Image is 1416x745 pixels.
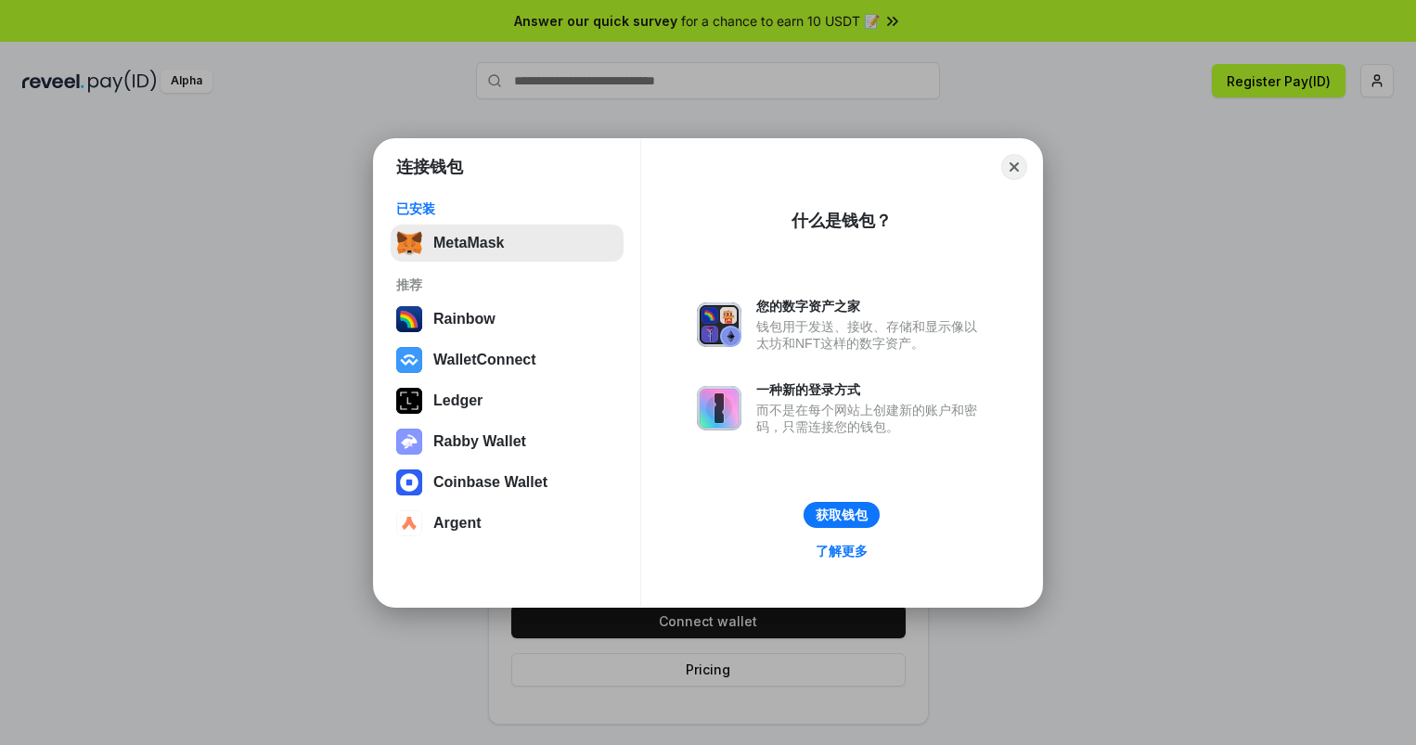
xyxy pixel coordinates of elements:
div: MetaMask [433,235,504,251]
div: Ledger [433,392,483,409]
button: WalletConnect [391,341,624,379]
div: Rabby Wallet [433,433,526,450]
a: 了解更多 [805,539,879,563]
div: 钱包用于发送、接收、存储和显示像以太坊和NFT这样的数字资产。 [756,318,986,352]
div: 推荐 [396,276,618,293]
button: Close [1001,154,1027,180]
button: Argent [391,505,624,542]
img: svg+xml,%3Csvg%20fill%3D%22none%22%20height%3D%2233%22%20viewBox%3D%220%200%2035%2033%22%20width%... [396,230,422,256]
div: 您的数字资产之家 [756,298,986,315]
h1: 连接钱包 [396,156,463,178]
button: Rainbow [391,301,624,338]
img: svg+xml,%3Csvg%20xmlns%3D%22http%3A%2F%2Fwww.w3.org%2F2000%2Fsvg%22%20fill%3D%22none%22%20viewBox... [697,386,741,430]
div: Coinbase Wallet [433,474,547,491]
div: 已安装 [396,200,618,217]
div: 了解更多 [816,543,868,559]
button: Ledger [391,382,624,419]
img: svg+xml,%3Csvg%20width%3D%22120%22%20height%3D%22120%22%20viewBox%3D%220%200%20120%20120%22%20fil... [396,306,422,332]
div: 获取钱包 [816,507,868,523]
div: Argent [433,515,482,532]
div: WalletConnect [433,352,536,368]
button: 获取钱包 [804,502,880,528]
img: svg+xml,%3Csvg%20xmlns%3D%22http%3A%2F%2Fwww.w3.org%2F2000%2Fsvg%22%20fill%3D%22none%22%20viewBox... [396,429,422,455]
button: Rabby Wallet [391,423,624,460]
div: 而不是在每个网站上创建新的账户和密码，只需连接您的钱包。 [756,402,986,435]
img: svg+xml,%3Csvg%20width%3D%2228%22%20height%3D%2228%22%20viewBox%3D%220%200%2028%2028%22%20fill%3D... [396,510,422,536]
button: MetaMask [391,225,624,262]
div: 什么是钱包？ [792,210,892,232]
img: svg+xml,%3Csvg%20xmlns%3D%22http%3A%2F%2Fwww.w3.org%2F2000%2Fsvg%22%20fill%3D%22none%22%20viewBox... [697,302,741,347]
div: Rainbow [433,311,496,328]
img: svg+xml,%3Csvg%20width%3D%2228%22%20height%3D%2228%22%20viewBox%3D%220%200%2028%2028%22%20fill%3D... [396,469,422,495]
img: svg+xml,%3Csvg%20xmlns%3D%22http%3A%2F%2Fwww.w3.org%2F2000%2Fsvg%22%20width%3D%2228%22%20height%3... [396,388,422,414]
div: 一种新的登录方式 [756,381,986,398]
button: Coinbase Wallet [391,464,624,501]
img: svg+xml,%3Csvg%20width%3D%2228%22%20height%3D%2228%22%20viewBox%3D%220%200%2028%2028%22%20fill%3D... [396,347,422,373]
